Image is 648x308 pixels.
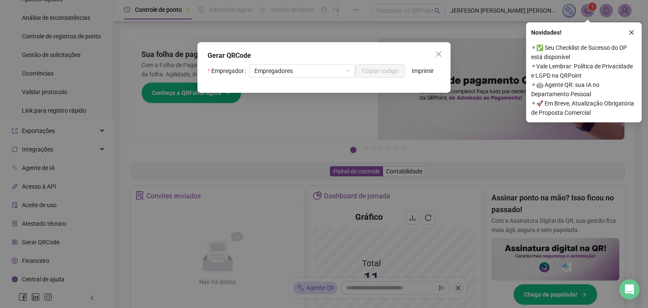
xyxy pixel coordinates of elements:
span: close [435,51,442,57]
span: ⚬ Vale Lembrar: Política de Privacidade e LGPD na QRPoint [531,62,637,80]
span: ⚬ 🚀 Em Breve, Atualização Obrigatória de Proposta Comercial [531,99,637,117]
button: Close [432,47,445,61]
span: ⚬ ✅ Seu Checklist de Sucesso do DP está disponível [531,43,637,62]
div: Open Intercom Messenger [619,279,640,300]
span: close [629,30,634,35]
button: Copiar código [355,64,405,78]
button: Imprimir [405,64,440,78]
div: Gerar QRCode [208,51,440,61]
span: Novidades ! [531,28,562,37]
span: Empregadores [254,65,350,77]
label: Empregador [208,64,249,78]
span: ⚬ 🤖 Agente QR: sua IA no Departamento Pessoal [531,80,637,99]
